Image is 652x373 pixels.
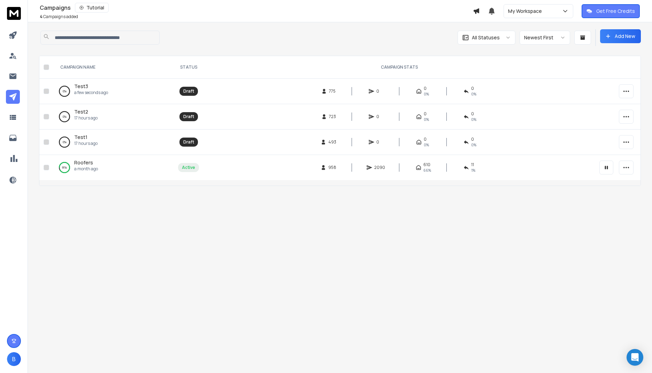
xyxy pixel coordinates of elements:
span: 0 [376,114,383,119]
a: Test2 [74,108,88,115]
span: 0% [424,142,429,148]
div: Draft [183,88,194,94]
td: 0%Test3a few seconds ago [52,79,174,104]
p: a month ago [74,166,98,172]
div: Campaigns [40,3,473,13]
span: 66 % [423,168,431,173]
span: 775 [329,88,336,94]
p: Campaigns added [40,14,78,20]
div: Draft [183,139,194,145]
span: 0% [424,91,429,97]
span: 0% [424,117,429,122]
span: 0% [471,91,476,97]
span: 4 [40,14,43,20]
button: Add New [600,29,641,43]
p: All Statuses [472,34,500,41]
span: Test1 [74,134,87,140]
span: 0 [471,86,474,91]
td: 91%Roofersa month ago [52,155,174,180]
button: Tutorial [75,3,109,13]
span: 0 [424,86,427,91]
div: Active [182,165,195,170]
a: Roofers [74,159,93,166]
span: 723 [329,114,336,119]
span: 0% [471,142,476,148]
th: CAMPAIGN NAME [52,56,174,79]
button: Get Free Credits [582,4,640,18]
p: 0 % [63,139,67,146]
span: 1 % [471,168,475,173]
div: Open Intercom Messenger [627,349,643,366]
th: CAMPAIGN STATS [203,56,595,79]
p: My Workspace [508,8,545,15]
p: Get Free Credits [596,8,635,15]
span: 0 [376,88,383,94]
span: 610 [423,162,430,168]
span: 0 [424,137,427,142]
p: a few seconds ago [74,90,108,95]
p: 0 % [63,88,67,95]
span: 0 [471,137,474,142]
div: Draft [183,114,194,119]
td: 0%Test217 hours ago [52,104,174,130]
p: 0 % [63,113,67,120]
span: 493 [328,139,336,145]
span: 2090 [374,165,385,170]
button: Newest First [520,31,570,45]
span: 958 [328,165,336,170]
span: 0 [471,111,474,117]
span: 0 [424,111,427,117]
button: B [7,352,21,366]
a: Test1 [74,134,87,141]
p: 17 hours ago [74,115,98,121]
span: 11 [471,162,474,168]
p: 17 hours ago [74,141,98,146]
p: 91 % [62,164,67,171]
span: 0% [471,117,476,122]
th: STATUS [174,56,203,79]
a: Test3 [74,83,88,90]
span: 0 [376,139,383,145]
td: 0%Test117 hours ago [52,130,174,155]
